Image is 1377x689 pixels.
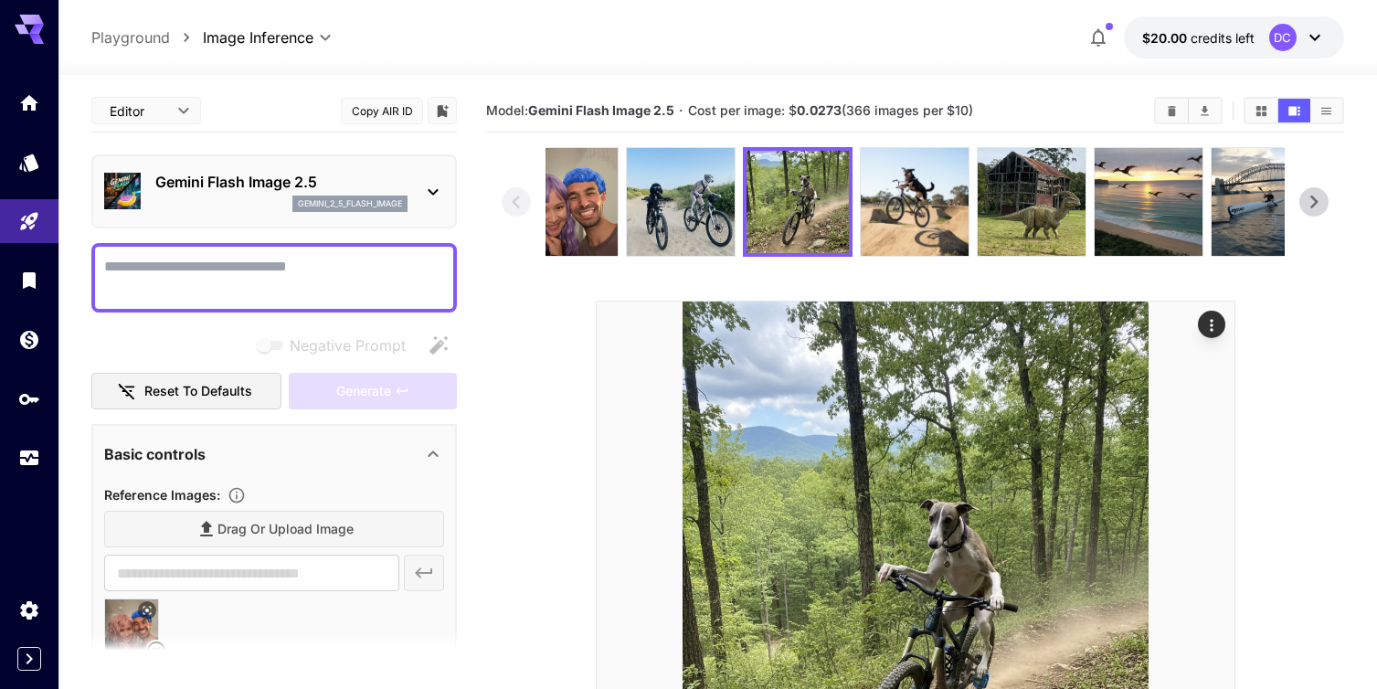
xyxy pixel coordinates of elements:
[18,269,40,291] div: Library
[18,447,40,470] div: Usage
[104,443,206,465] p: Basic controls
[978,148,1086,256] img: 2Q==
[1212,148,1319,256] img: 2Q==
[1310,99,1342,122] button: Show images in list view
[1142,28,1255,48] div: $19.9954
[91,26,170,48] a: Playground
[1156,99,1188,122] button: Clear Images
[679,100,683,122] p: ·
[1154,97,1223,124] div: Clear ImagesDownload All
[203,26,313,48] span: Image Inference
[18,151,40,174] div: Models
[91,26,203,48] nav: breadcrumb
[861,148,969,256] img: 9k=
[104,432,444,476] div: Basic controls
[1189,99,1221,122] button: Download All
[688,102,973,118] span: Cost per image: $ (366 images per $10)
[298,197,402,210] p: gemini_2_5_flash_image
[155,171,408,193] p: Gemini Flash Image 2.5
[528,102,674,118] b: Gemini Flash Image 2.5
[341,98,423,124] button: Copy AIR ID
[104,164,444,219] div: Gemini Flash Image 2.5gemini_2_5_flash_image
[110,101,166,121] span: Editor
[486,102,674,118] span: Model:
[1278,99,1310,122] button: Show images in video view
[747,151,849,253] img: Z
[1095,148,1202,256] img: 2Q==
[104,487,220,503] span: Reference Images :
[220,486,253,504] button: Upload a reference image to guide the result. This is needed for Image-to-Image or Inpainting. Su...
[1269,24,1297,51] div: DC
[91,373,281,410] button: Reset to defaults
[510,148,618,256] img: 2Q==
[18,328,40,351] div: Wallet
[627,148,735,256] img: Z
[1245,99,1277,122] button: Show images in grid view
[17,647,41,671] button: Expand sidebar
[1244,97,1344,124] div: Show images in grid viewShow images in video viewShow images in list view
[1191,30,1255,46] span: credits left
[290,334,406,356] span: Negative Prompt
[18,599,40,621] div: Settings
[1142,30,1191,46] span: $20.00
[1198,311,1225,338] div: Actions
[797,102,842,118] b: 0.0273
[1124,16,1344,58] button: $19.9954DC
[18,210,40,233] div: Playground
[253,334,420,356] span: Negative prompts are not compatible with the selected model.
[18,91,40,114] div: Home
[18,387,40,410] div: API Keys
[434,100,450,122] button: Add to library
